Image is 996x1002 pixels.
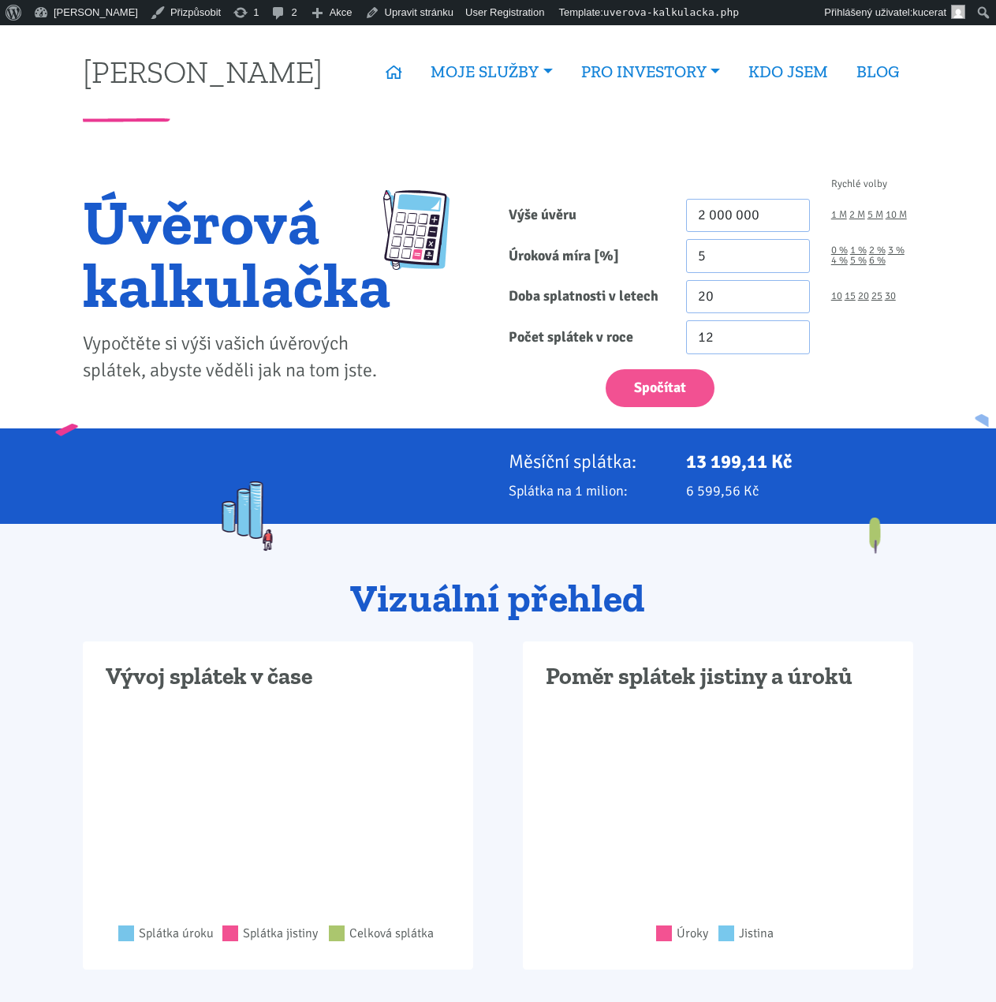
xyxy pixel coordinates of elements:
[869,245,886,256] a: 2 %
[734,54,842,90] a: KDO JSEM
[83,190,391,316] h1: Úvěrová kalkulačka
[603,6,739,18] span: uverova-kalkulacka.php
[83,578,913,620] h2: Vizuální přehled
[845,291,856,301] a: 15
[831,291,842,301] a: 10
[498,199,676,233] label: Výše úvěru
[831,210,847,220] a: 1 M
[498,280,676,314] label: Doba splatnosti v letech
[106,662,450,692] h3: Vývoj splátek v čase
[567,54,734,90] a: PRO INVESTORY
[849,210,865,220] a: 2 M
[850,245,867,256] a: 1 %
[888,245,905,256] a: 3 %
[606,369,714,408] button: Spočítat
[416,54,566,90] a: MOJE SLUŽBY
[867,210,883,220] a: 5 M
[546,662,890,692] h3: Poměr splátek jistiny a úroků
[509,451,665,473] p: Měsíční splátka:
[871,291,882,301] a: 25
[869,256,886,266] a: 6 %
[831,179,887,189] span: Rychlé volby
[686,480,913,502] p: 6 599,56 Kč
[498,320,676,354] label: Počet splátek v roce
[850,256,867,266] a: 5 %
[831,256,848,266] a: 4 %
[83,56,323,87] a: [PERSON_NAME]
[842,54,913,90] a: BLOG
[886,210,907,220] a: 10 M
[912,6,946,18] span: kucerat
[885,291,896,301] a: 30
[686,451,913,473] p: 13 199,11 Kč
[83,331,391,384] p: Vypočtěte si výši vašich úvěrových splátek, abyste věděli jak na tom jste.
[858,291,869,301] a: 20
[509,480,665,502] p: Splátka na 1 milion:
[831,245,848,256] a: 0 %
[498,239,676,273] label: Úroková míra [%]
